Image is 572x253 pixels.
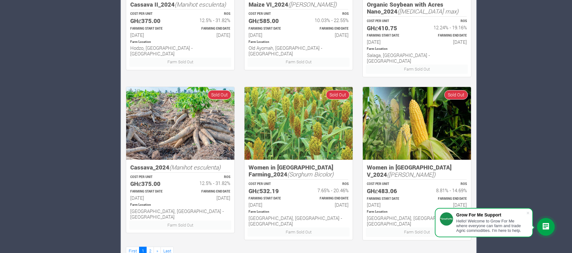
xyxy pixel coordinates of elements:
[249,187,293,195] h5: GHȼ532.19
[367,197,411,201] p: Estimated Farming Start Date
[363,87,471,160] img: growforme image
[367,215,467,227] h6: [GEOGRAPHIC_DATA], [GEOGRAPHIC_DATA] - [GEOGRAPHIC_DATA]
[186,180,230,186] h6: 12.5% - 31.82%
[249,202,293,208] h6: [DATE]
[423,187,467,193] h6: 8.81% - 14.69%
[130,45,230,56] h6: Hodzo, [GEOGRAPHIC_DATA] - [GEOGRAPHIC_DATA]
[169,163,221,171] i: (Manihot esculenta)
[130,26,175,31] p: Estimated Farming Start Date
[287,170,334,178] i: (Sorghum Bicolor)
[304,202,349,208] h6: [DATE]
[423,202,467,208] h6: [DATE]
[304,187,349,193] h6: 7.65% - 20.46%
[367,52,467,64] h6: Salaga, [GEOGRAPHIC_DATA] - [GEOGRAPHIC_DATA]
[367,1,467,15] h5: Organic Soybean with Acres Nano_2024
[249,215,349,227] h6: [GEOGRAPHIC_DATA], [GEOGRAPHIC_DATA] - [GEOGRAPHIC_DATA]
[456,212,526,217] div: Grow For Me Support
[423,25,467,30] h6: 12.24% - 19.16%
[249,12,293,16] p: COST PER UNIT
[130,164,230,171] h5: Cassava_2024
[186,189,230,194] p: Estimated Farming End Date
[186,17,230,23] h6: 12.5% - 31.82%
[423,197,467,201] p: Estimated Farming End Date
[186,195,230,201] h6: [DATE]
[444,90,468,99] span: Sold Out
[423,182,467,187] p: ROS
[130,180,175,187] h5: GHȼ375.00
[304,196,349,201] p: Estimated Farming End Date
[130,17,175,25] h5: GHȼ375.00
[126,87,234,160] img: growforme image
[130,208,230,220] h6: [GEOGRAPHIC_DATA], [GEOGRAPHIC_DATA] - [GEOGRAPHIC_DATA]
[249,1,349,8] h5: Maize VI_2024
[130,203,230,207] p: Location of Farm
[423,33,467,38] p: Estimated Farming End Date
[249,210,349,214] p: Location of Farm
[186,26,230,31] p: Estimated Farming End Date
[304,17,349,23] h6: 10.03% - 22.55%
[326,90,350,99] span: Sold Out
[249,26,293,31] p: Estimated Farming Start Date
[186,12,230,16] p: ROS
[130,195,175,201] h6: [DATE]
[186,175,230,180] p: ROS
[249,32,293,38] h6: [DATE]
[367,210,467,214] p: Location of Farm
[130,32,175,38] h6: [DATE]
[304,32,349,38] h6: [DATE]
[423,39,467,45] h6: [DATE]
[249,17,293,25] h5: GHȼ585.00
[249,196,293,201] p: Estimated Farming Start Date
[367,33,411,38] p: Estimated Farming Start Date
[175,0,226,8] i: (Manihot esculenta)
[397,7,458,15] i: ([MEDICAL_DATA] max)
[304,182,349,187] p: ROS
[288,0,337,8] i: ([PERSON_NAME])
[130,175,175,180] p: COST PER UNIT
[367,164,467,178] h5: Women in [GEOGRAPHIC_DATA] V_2024
[423,19,467,24] p: ROS
[304,26,349,31] p: Estimated Farming End Date
[304,12,349,16] p: ROS
[249,182,293,187] p: COST PER UNIT
[367,202,411,208] h6: [DATE]
[367,25,411,32] h5: GHȼ410.75
[456,219,526,233] div: Hello! Welcome to Grow For Me where everyone can farm and trade Agric commodities. I'm here to help.
[387,170,435,178] i: ([PERSON_NAME])
[367,182,411,187] p: COST PER UNIT
[249,164,349,178] h5: Women in [GEOGRAPHIC_DATA] Farming_2024
[130,189,175,194] p: Estimated Farming Start Date
[367,39,411,45] h6: [DATE]
[130,12,175,16] p: COST PER UNIT
[186,32,230,38] h6: [DATE]
[130,1,230,8] h5: Cassava II_2024
[249,40,349,44] p: Location of Farm
[367,19,411,24] p: COST PER UNIT
[130,40,230,44] p: Location of Farm
[249,45,349,56] h6: Old Ayomah, [GEOGRAPHIC_DATA] - [GEOGRAPHIC_DATA]
[244,87,353,159] img: growforme image
[367,47,467,51] p: Location of Farm
[208,90,231,99] span: Sold Out
[367,187,411,195] h5: GHȼ483.06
